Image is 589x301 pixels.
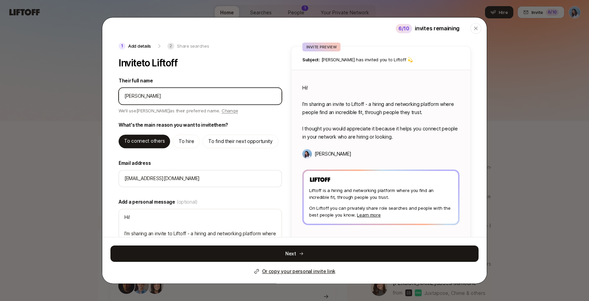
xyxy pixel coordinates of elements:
[119,58,178,68] p: Invite to Liftoff
[396,24,412,33] div: 6 /10
[177,198,198,206] span: (optional)
[222,108,238,113] span: Change
[309,205,453,218] p: On Liftoff you can privately share role searches and people with the best people you know.
[302,56,459,63] p: [PERSON_NAME] has invited you to Liftoff 💫
[124,92,276,100] input: e.g. Liv Carter
[415,24,459,33] p: invites remaining
[167,43,174,49] p: 2
[309,187,453,201] p: Liftoff is a hiring and networking platform where you find an incredible fit, through people you ...
[302,84,459,141] p: Hi! I’m sharing an invite to Liftoff - a hiring and networking platform where people find an incr...
[302,149,312,159] img: Dan
[315,150,351,158] p: [PERSON_NAME]
[254,267,335,275] button: Or copy your personal invite link
[110,245,479,262] button: Next
[357,212,380,218] a: Learn more
[119,198,282,206] label: Add a personal message
[119,77,282,85] label: Their full name
[119,43,125,49] p: 1
[119,209,282,275] textarea: Hi! I’m sharing an invite to Liftoff - a hiring and networking platform where people find an incr...
[208,137,273,145] p: To find their next opportunity
[179,137,194,145] p: To hire
[128,43,151,49] p: Add details
[124,174,276,183] input: Enter their email address
[119,107,238,115] p: We'll use [PERSON_NAME] as their preferred name.
[262,267,335,275] p: Or copy your personal invite link
[302,57,320,62] span: Subject:
[124,137,165,145] p: To connect others
[309,176,331,183] img: Liftoff Logo
[119,121,228,129] p: What's the main reason you want to invite them ?
[177,43,209,49] p: Share searches
[119,159,282,167] label: Email address
[306,44,336,50] p: INVITE PREVIEW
